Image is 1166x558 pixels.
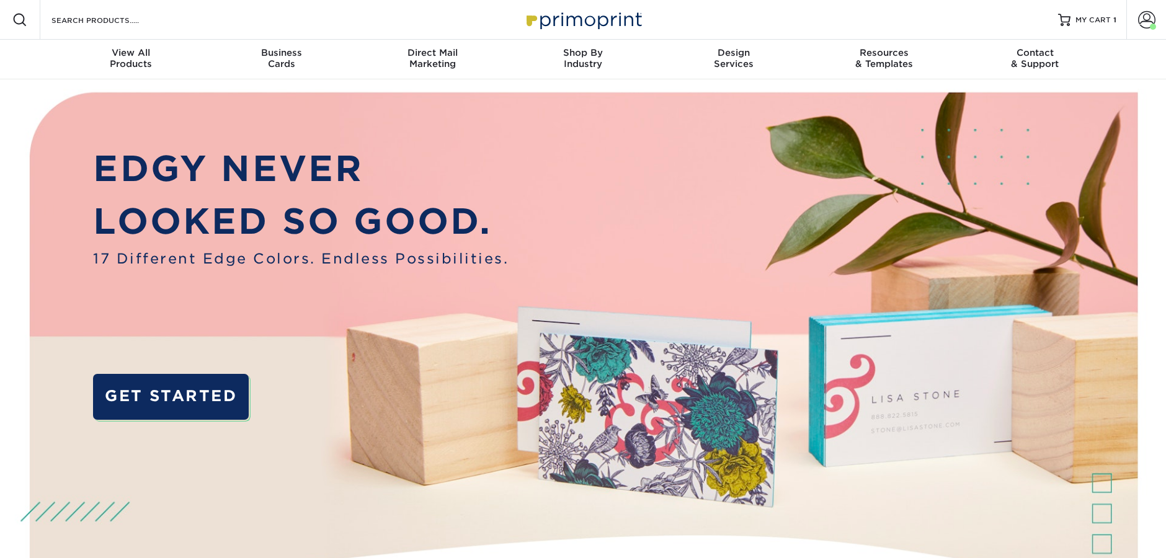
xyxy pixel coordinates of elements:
img: Primoprint [521,6,645,33]
div: Industry [508,47,659,69]
div: & Support [959,47,1110,69]
div: Services [658,47,809,69]
p: EDGY NEVER [93,143,509,195]
div: Products [56,47,207,69]
input: SEARCH PRODUCTS..... [50,12,171,27]
p: LOOKED SO GOOD. [93,195,509,248]
a: Shop ByIndustry [508,40,659,79]
span: Resources [809,47,959,58]
span: Direct Mail [357,47,508,58]
div: Marketing [357,47,508,69]
a: GET STARTED [93,374,248,420]
span: MY CART [1075,15,1111,25]
a: Direct MailMarketing [357,40,508,79]
span: Contact [959,47,1110,58]
div: & Templates [809,47,959,69]
div: Cards [207,47,357,69]
span: 17 Different Edge Colors. Endless Possibilities. [93,248,509,269]
span: Design [658,47,809,58]
span: Shop By [508,47,659,58]
a: Resources& Templates [809,40,959,79]
a: BusinessCards [207,40,357,79]
span: View All [56,47,207,58]
a: DesignServices [658,40,809,79]
a: Contact& Support [959,40,1110,79]
span: 1 [1113,15,1116,24]
a: View AllProducts [56,40,207,79]
span: Business [207,47,357,58]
